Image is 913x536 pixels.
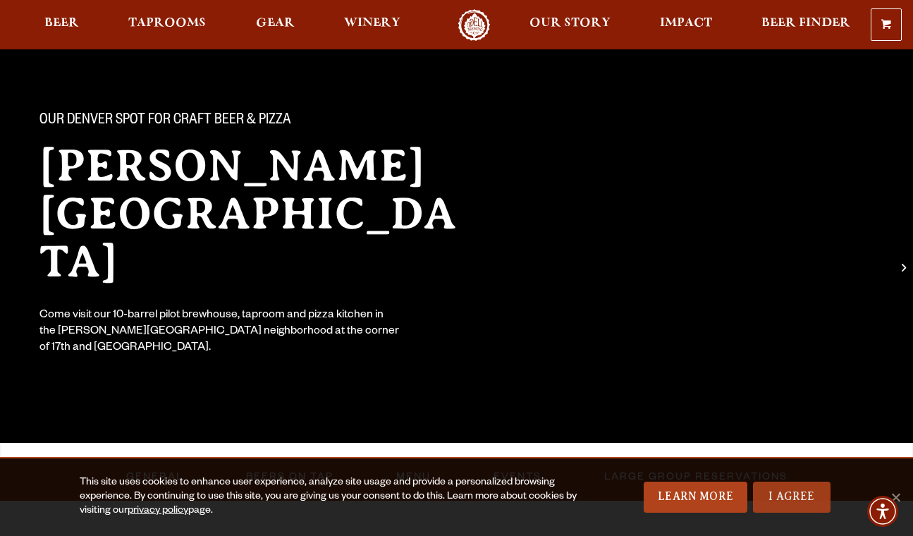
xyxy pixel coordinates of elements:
div: This site uses cookies to enhance user experience, analyze site usage and provide a personalized ... [80,476,585,518]
span: Winery [344,18,400,29]
a: Odell Home [448,9,501,41]
a: I Agree [753,482,831,513]
span: Beer [44,18,79,29]
div: Come visit our 10-barrel pilot brewhouse, taproom and pizza kitchen in the [PERSON_NAME][GEOGRAPH... [39,308,400,357]
a: Our Story [520,9,620,41]
a: Beer Finder [752,9,859,41]
a: Gear [247,9,304,41]
a: Impact [651,9,721,41]
h2: [PERSON_NAME][GEOGRAPHIC_DATA] [39,142,479,286]
span: Our Denver spot for craft beer & pizza [39,112,291,130]
a: Beer [35,9,88,41]
a: Learn More [644,482,747,513]
span: Our Story [529,18,611,29]
a: Taprooms [119,9,215,41]
span: Beer Finder [761,18,850,29]
span: Impact [660,18,712,29]
div: Accessibility Menu [867,496,898,527]
a: privacy policy [128,506,188,517]
span: Taprooms [128,18,206,29]
a: Winery [335,9,410,41]
span: Gear [256,18,295,29]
